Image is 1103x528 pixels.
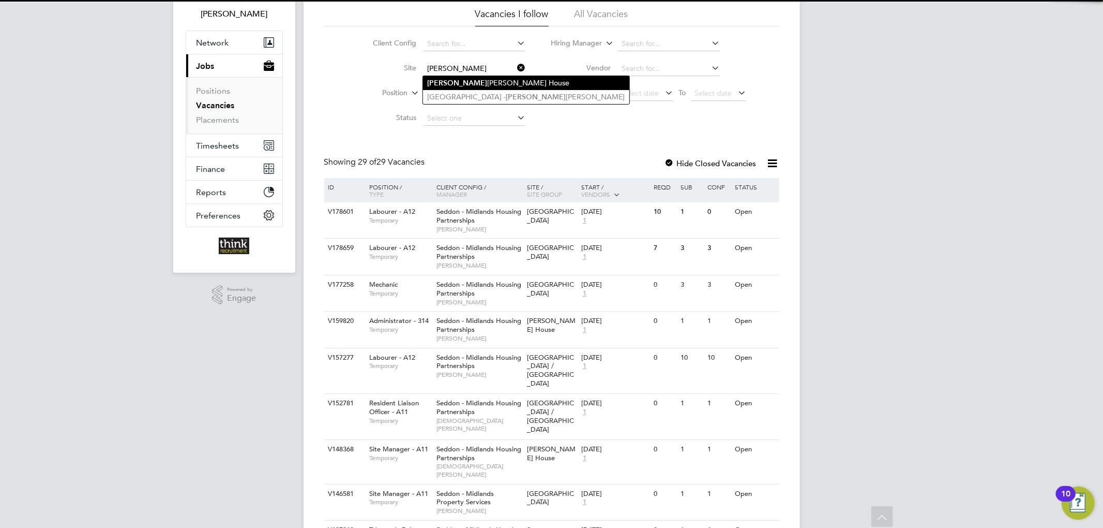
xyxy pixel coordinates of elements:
[651,485,678,504] div: 0
[357,38,416,48] label: Client Config
[651,202,678,222] div: 10
[326,202,362,222] div: V178601
[186,77,282,134] div: Jobs
[705,485,732,504] div: 1
[186,181,282,203] button: Reports
[358,157,425,167] span: 29 Vacancies
[436,353,521,371] span: Seddon - Midlands Housing Partnerships
[186,157,282,180] button: Finance
[423,90,629,104] li: [GEOGRAPHIC_DATA] - [PERSON_NAME]
[1061,494,1070,507] div: 10
[197,86,231,96] a: Positions
[579,178,651,204] div: Start /
[219,238,250,254] img: thinkrecruitment-logo-retina.png
[694,89,732,98] span: Select date
[197,61,215,71] span: Jobs
[369,353,415,362] span: Labourer - A12
[581,354,648,362] div: [DATE]
[186,8,283,20] span: Roxanne Hayes
[324,157,427,168] div: Showing
[705,275,732,295] div: 3
[678,178,705,196] div: Sub
[575,8,628,26] li: All Vacancies
[436,334,522,343] span: [PERSON_NAME]
[227,285,256,294] span: Powered by
[197,115,239,125] a: Placements
[618,37,720,51] input: Search for...
[186,134,282,157] button: Timesheets
[361,178,434,203] div: Position /
[436,445,521,462] span: Seddon - Midlands Housing Partnerships
[678,440,705,459] div: 1
[581,399,648,408] div: [DATE]
[506,93,566,101] b: [PERSON_NAME]
[678,485,705,504] div: 1
[651,275,678,295] div: 0
[1062,487,1095,520] button: Open Resource Center, 10 new notifications
[369,216,431,225] span: Temporary
[581,208,648,216] div: [DATE]
[732,239,777,258] div: Open
[678,275,705,295] div: 3
[732,275,777,295] div: Open
[369,489,428,498] span: Site Manager - A11
[675,86,689,99] span: To
[423,76,629,90] li: [PERSON_NAME] House
[326,239,362,258] div: V178659
[705,312,732,331] div: 1
[436,462,522,478] span: [DEMOGRAPHIC_DATA][PERSON_NAME]
[524,178,579,203] div: Site /
[358,157,377,167] span: 29 of
[326,394,362,413] div: V152781
[651,394,678,413] div: 0
[326,440,362,459] div: V148368
[369,190,384,198] span: Type
[197,100,235,110] a: Vacancies
[369,280,398,289] span: Mechanic
[527,399,574,434] span: [GEOGRAPHIC_DATA] / [GEOGRAPHIC_DATA]
[732,312,777,331] div: Open
[436,207,521,225] span: Seddon - Midlands Housing Partnerships
[186,54,282,77] button: Jobs
[651,178,678,196] div: Reqd
[227,294,256,303] span: Engage
[705,239,732,258] div: 3
[369,399,419,416] span: Resident Liaison Officer - A11
[357,113,416,122] label: Status
[618,62,720,76] input: Search for...
[581,408,588,417] span: 1
[369,326,431,334] span: Temporary
[197,164,225,174] span: Finance
[581,445,648,454] div: [DATE]
[678,348,705,368] div: 10
[527,243,574,261] span: [GEOGRAPHIC_DATA]
[732,394,777,413] div: Open
[436,261,522,270] span: [PERSON_NAME]
[436,399,521,416] span: Seddon - Midlands Housing Partnerships
[369,454,431,462] span: Temporary
[424,111,525,126] input: Select one
[212,285,256,305] a: Powered byEngage
[551,63,611,72] label: Vendor
[581,190,610,198] span: Vendors
[527,190,562,198] span: Site Group
[186,204,282,227] button: Preferences
[427,79,487,87] b: [PERSON_NAME]
[651,239,678,258] div: 7
[436,417,522,433] span: [DEMOGRAPHIC_DATA][PERSON_NAME]
[348,88,407,98] label: Position
[326,312,362,331] div: V159820
[369,253,431,261] span: Temporary
[581,490,648,498] div: [DATE]
[678,312,705,331] div: 1
[651,348,678,368] div: 0
[369,498,431,506] span: Temporary
[527,445,576,462] span: [PERSON_NAME] House
[369,207,415,216] span: Labourer - A12
[581,244,648,253] div: [DATE]
[581,216,588,225] span: 1
[705,440,732,459] div: 1
[705,394,732,413] div: 1
[527,489,574,507] span: [GEOGRAPHIC_DATA]
[369,289,431,298] span: Temporary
